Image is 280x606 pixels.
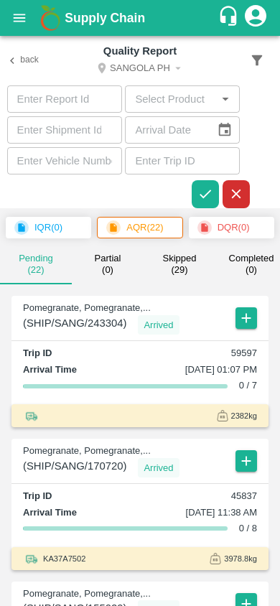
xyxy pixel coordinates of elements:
div: account of current user [243,3,269,33]
span: KA37A7502 [43,552,85,565]
h6: Quality Report [60,42,220,60]
div: Arrived [138,458,179,478]
div: customer-support [218,5,243,31]
input: Enter Shipment Id [7,116,122,144]
p: Pomegranate, Pomegranate,... [23,444,179,458]
p: Trip ID [23,490,52,503]
input: Enter Report Id [7,85,122,113]
p: 0 / 7 [239,379,257,393]
p: Skipped [163,253,197,264]
span: ( SHIP/SANG/170720 ) [23,458,126,478]
p: AQR ( 22 ) [126,220,163,235]
span: 2382 kg [231,409,258,422]
p: 0 / 8 [239,522,257,536]
img: logo [36,4,65,32]
p: Pending [19,253,53,264]
p: Arrival Time [23,363,77,377]
span: AQR(22) [97,217,182,238]
p: [DATE] 01:07 PM [185,363,257,377]
button: Open [216,90,235,108]
p: Pomegranate, Pomegranate,... [23,302,179,315]
b: Supply Chain [65,11,145,25]
p: Partial [95,253,121,264]
input: Enter Vehicle Number [7,147,122,174]
input: Enter Trip ID [125,147,240,174]
img: truck [23,550,40,567]
p: 45837 [231,490,257,503]
p: Pomegranate, Pomegranate,... [23,587,179,601]
button: Select DC [60,60,220,80]
input: Select Product [129,90,212,108]
p: 59597 [231,347,257,360]
small: ( 29 ) [171,264,187,276]
div: Arrived [138,315,179,335]
span: DQR(0) [189,217,274,238]
p: Completed [229,253,274,264]
small: ( 22 ) [27,264,44,276]
span: IQR(0) [6,217,91,238]
span: 3978.8 kg [224,552,257,565]
img: WeightIcon [217,410,228,421]
small: ( 0 ) [102,264,113,276]
p: [DATE] 11:38 AM [186,506,257,520]
input: Arrival Date [125,116,205,144]
p: Trip ID [23,347,52,360]
p: DQR ( 0 ) [218,220,250,235]
img: truck [23,407,40,424]
p: IQR ( 0 ) [34,220,62,235]
img: WeightIcon [210,553,221,564]
small: ( 0 ) [246,264,257,276]
span: ( SHIP/SANG/243304 ) [23,315,126,335]
button: Choose date [211,116,238,144]
button: open drawer [3,1,36,34]
p: Arrival Time [23,506,77,520]
a: Supply Chain [65,8,218,28]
